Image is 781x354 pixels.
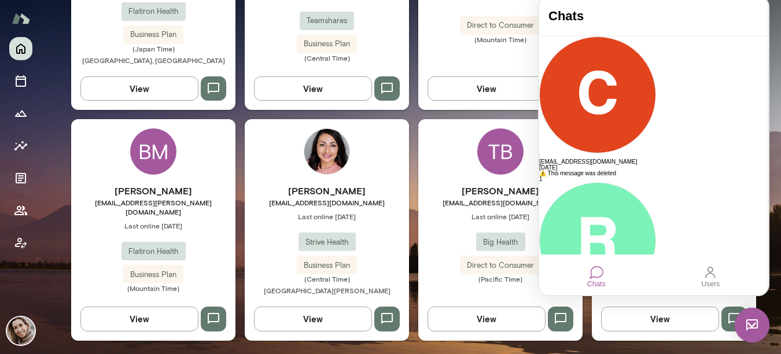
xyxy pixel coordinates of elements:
span: Last online [DATE] [418,212,583,221]
span: (Central Time) [245,274,409,283]
div: Users [164,269,178,283]
h6: [PERSON_NAME] [418,184,583,198]
button: View [254,76,372,101]
button: Documents [9,167,32,190]
span: Business Plan [123,29,183,40]
span: (Mountain Time) [71,283,235,293]
span: Flatiron Health [121,246,186,257]
h6: [PERSON_NAME] [71,184,235,198]
span: [GEOGRAPHIC_DATA][PERSON_NAME] [264,286,390,294]
h6: [PERSON_NAME] [245,184,409,198]
img: Laura Demuth [7,317,35,345]
div: TB [477,128,524,175]
button: View [80,307,198,331]
button: Home [9,37,32,60]
span: Big Health [476,237,525,248]
div: Chats [48,283,66,291]
span: Direct to Consumer [460,260,541,271]
img: Christina Greer [304,128,350,175]
span: [EMAIL_ADDRESS][DOMAIN_NAME] [245,198,409,207]
button: Growth Plan [9,102,32,125]
button: Insights [9,134,32,157]
div: Users [163,283,180,291]
span: [GEOGRAPHIC_DATA], [GEOGRAPHIC_DATA] [82,56,225,64]
span: (Mountain Time) [418,35,583,44]
span: Business Plan [297,260,357,271]
div: BM [130,128,176,175]
div: Chats [50,269,64,283]
span: Direct to Consumer [460,20,541,31]
span: Last online [DATE] [71,221,235,230]
span: Business Plan [123,269,183,281]
span: Strive Health [299,237,356,248]
span: (Pacific Time) [418,274,583,283]
span: Last online [DATE] [245,212,409,221]
span: [EMAIL_ADDRESS][DOMAIN_NAME] [418,198,583,207]
img: Mento [12,8,30,30]
button: Client app [9,231,32,255]
button: Sessions [9,69,32,93]
button: Members [9,199,32,222]
span: (Japan Time) [71,44,235,53]
button: View [80,76,198,101]
span: Teamshares [300,15,354,27]
span: [EMAIL_ADDRESS][PERSON_NAME][DOMAIN_NAME] [71,198,235,216]
h4: Chats [9,12,219,27]
button: View [254,307,372,331]
button: View [428,76,546,101]
button: View [601,307,719,331]
span: (Central Time) [245,53,409,62]
span: Business Plan [297,38,357,50]
span: Flatiron Health [121,6,186,17]
button: View [428,307,546,331]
